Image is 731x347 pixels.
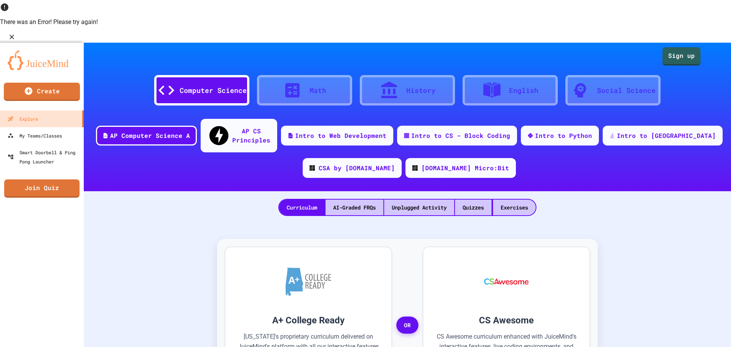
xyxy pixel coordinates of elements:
button: Close [6,31,18,43]
div: Curriculum [279,200,325,215]
div: My Teams/Classes [8,131,62,140]
div: Intro to [GEOGRAPHIC_DATA] [617,131,716,140]
div: CSA by [DOMAIN_NAME] [319,163,395,173]
div: History [406,85,436,96]
h3: CS Awesome [435,313,578,327]
div: Unplugged Activity [384,200,454,215]
a: Create [4,83,80,101]
span: OR [396,317,418,334]
img: CS Awesome [477,259,536,304]
div: AI-Graded FRQs [326,200,383,215]
div: Social Science [597,85,656,96]
div: Intro to Web Development [295,131,386,140]
div: Intro to CS - Block Coding [411,131,510,140]
div: Smart Doorbell & Ping Pong Launcher [8,148,81,166]
div: AP Computer Science A [110,131,190,140]
div: Computer Science [180,85,247,96]
a: Sign up [662,47,701,66]
div: AP CS Principles [232,126,270,145]
img: A+ College Ready [286,267,331,296]
img: logo-orange.svg [8,50,76,70]
div: Quizzes [455,200,492,215]
img: CODE_logo_RGB.png [412,165,418,171]
div: Exercises [493,200,536,215]
div: Explore [8,114,38,123]
h3: A+ College Ready [237,313,380,327]
div: English [509,85,538,96]
a: Join Quiz [4,179,80,198]
div: Math [310,85,326,96]
div: [DOMAIN_NAME] Micro:Bit [421,163,509,173]
img: CODE_logo_RGB.png [310,165,315,171]
div: Intro to Python [535,131,592,140]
